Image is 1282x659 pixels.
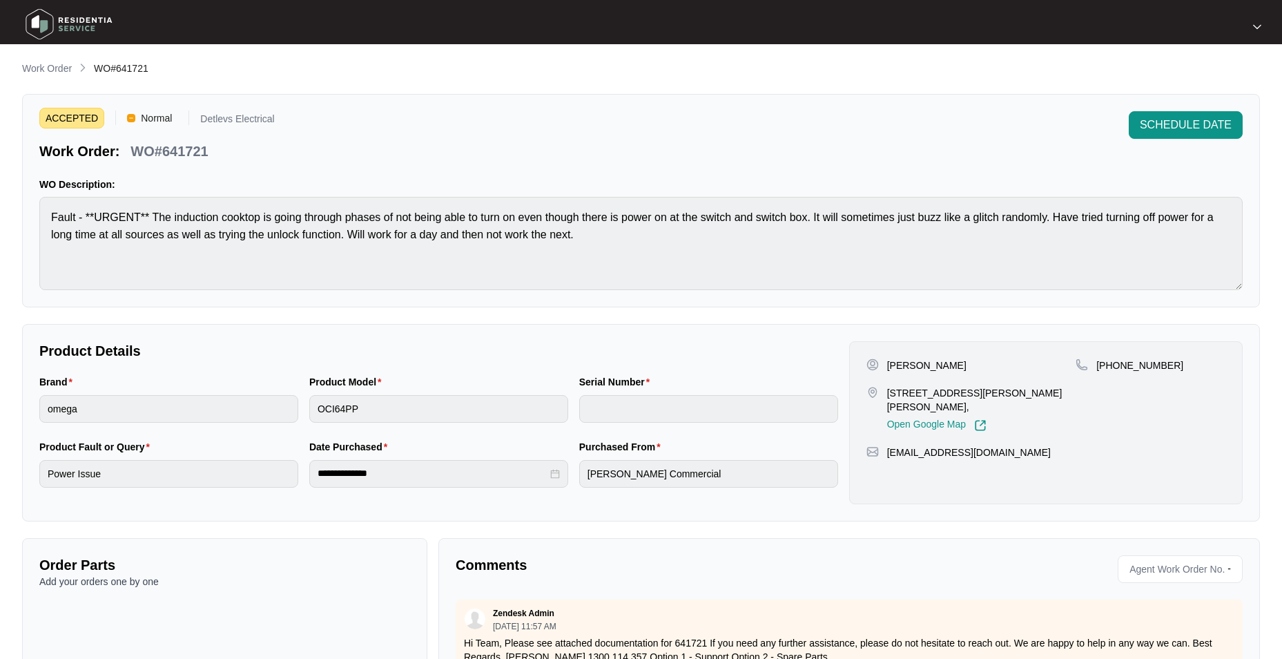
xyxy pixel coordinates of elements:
p: WO#641721 [130,142,208,161]
span: Normal [135,108,177,128]
p: [STREET_ADDRESS][PERSON_NAME][PERSON_NAME], [887,386,1076,414]
img: user.svg [465,609,485,629]
p: [PERSON_NAME] [887,359,967,372]
p: Comments [456,555,839,575]
p: Zendesk Admin [493,608,554,619]
label: Serial Number [579,375,655,389]
label: Purchased From [579,440,666,454]
img: map-pin [866,446,879,458]
img: map-pin [1076,359,1088,371]
input: Product Fault or Query [39,460,298,488]
p: Product Details [39,341,838,361]
p: - [1227,559,1236,580]
textarea: Fault - **URGENT** The induction cooktop is going through phases of not being able to turn on eve... [39,197,1243,290]
p: [DATE] 11:57 AM [493,622,556,631]
p: Work Order: [39,142,119,161]
a: Work Order [19,61,75,77]
img: residentia service logo [21,3,117,45]
img: user-pin [866,359,879,371]
p: [PHONE_NUMBER] [1096,359,1183,372]
img: map-pin [866,386,879,399]
img: Vercel Logo [127,114,135,122]
span: WO#641721 [94,63,148,74]
label: Product Fault or Query [39,440,155,454]
p: Detlevs Electrical [200,114,274,128]
p: [EMAIL_ADDRESS][DOMAIN_NAME] [887,446,1051,459]
a: Open Google Map [887,419,987,432]
p: WO Description: [39,178,1243,191]
img: Link-External [974,419,987,432]
label: Product Model [309,375,387,389]
img: chevron-right [77,62,88,73]
label: Brand [39,375,78,389]
img: dropdown arrow [1253,23,1261,30]
button: SCHEDULE DATE [1129,111,1243,139]
p: Order Parts [39,555,410,575]
input: Serial Number [579,395,838,423]
p: Work Order [22,61,72,75]
input: Purchased From [579,460,838,488]
span: Agent Work Order No. [1124,559,1225,580]
input: Product Model [309,395,568,423]
input: Brand [39,395,298,423]
span: SCHEDULE DATE [1140,117,1232,133]
input: Date Purchased [318,466,547,481]
span: ACCEPTED [39,108,104,128]
label: Date Purchased [309,440,393,454]
p: Add your orders one by one [39,575,410,589]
